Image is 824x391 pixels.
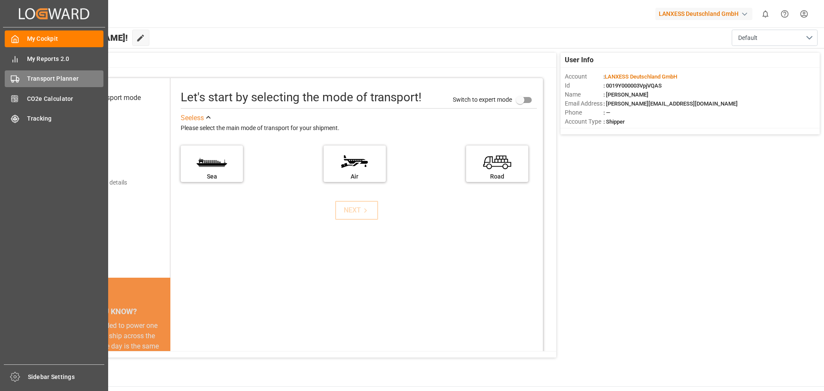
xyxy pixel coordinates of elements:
span: Transport Planner [27,74,104,83]
span: Phone [565,108,603,117]
span: CO2e Calculator [27,94,104,103]
span: LANXESS Deutschland GmbH [605,73,677,80]
button: NEXT [335,201,378,220]
span: Tracking [27,114,104,123]
span: Account [565,72,603,81]
div: Air [328,172,382,181]
span: Hello [PERSON_NAME]! [36,30,128,46]
span: Switch to expert mode [453,96,512,103]
span: : [PERSON_NAME] [603,91,648,98]
span: : — [603,109,610,116]
div: The energy needed to power one large container ship across the ocean in a single day is the same ... [57,321,160,382]
span: Default [738,33,757,42]
div: LANXESS Deutschland GmbH [655,8,752,20]
span: My Cockpit [27,34,104,43]
span: My Reports 2.0 [27,55,104,64]
a: My Reports 2.0 [5,50,103,67]
div: Sea [185,172,239,181]
div: NEXT [344,205,370,215]
span: Email Address [565,99,603,108]
span: : [603,73,677,80]
span: : Shipper [603,118,625,125]
span: Sidebar Settings [28,373,105,382]
span: Account Type [565,117,603,126]
div: Road [470,172,524,181]
span: Name [565,90,603,99]
button: show 0 new notifications [756,4,775,24]
a: CO2e Calculator [5,90,103,107]
a: Tracking [5,110,103,127]
span: : 0019Y000003VpjVQAS [603,82,662,89]
div: DID YOU KNOW? [46,303,170,321]
span: Id [565,81,603,90]
a: Transport Planner [5,70,103,87]
span: : [PERSON_NAME][EMAIL_ADDRESS][DOMAIN_NAME] [603,100,738,107]
button: open menu [732,30,818,46]
a: My Cockpit [5,30,103,47]
span: User Info [565,55,594,65]
button: Help Center [775,4,794,24]
div: See less [181,113,204,123]
div: Let's start by selecting the mode of transport! [181,88,421,106]
button: LANXESS Deutschland GmbH [655,6,756,22]
div: Please select the main mode of transport for your shipment. [181,123,537,133]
